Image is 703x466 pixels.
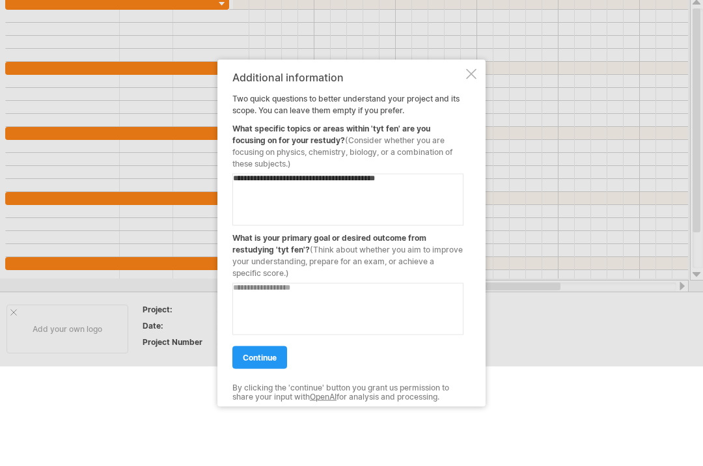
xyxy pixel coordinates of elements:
div: Additional information [232,72,463,83]
span: (Think about whether you aim to improve your understanding, prepare for an exam, or achieve a spe... [232,245,463,278]
span: continue [243,353,277,363]
div: What specific topics or areas within 'tyt fen' are you focusing on for your restudy? [232,116,463,170]
span: (Consider whether you are focusing on physics, chemistry, biology, or a combination of these subj... [232,135,452,169]
div: Two quick questions to better understand your project and its scope. You can leave them empty if ... [232,72,463,395]
a: continue [232,346,287,369]
div: What is your primary goal or desired outcome from restudying 'tyt fen'? [232,226,463,279]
